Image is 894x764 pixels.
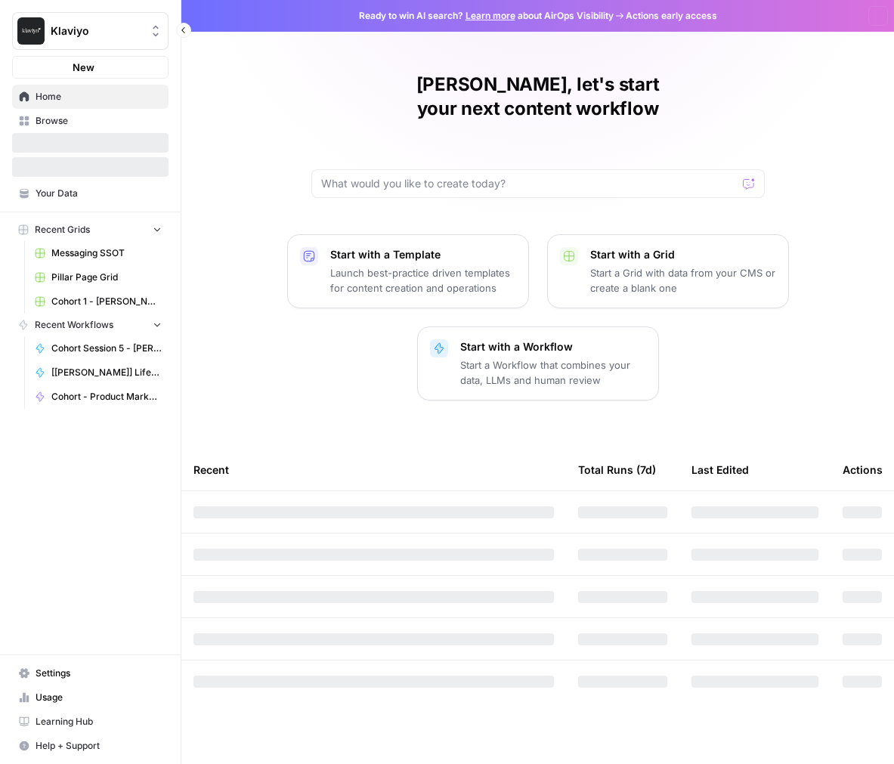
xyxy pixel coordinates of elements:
[51,271,162,284] span: Pillar Page Grid
[590,247,776,262] p: Start with a Grid
[51,366,162,379] span: [[PERSON_NAME]] Lifecycle Competitive Campaign
[36,691,162,704] span: Usage
[28,336,169,360] a: Cohort Session 5 - [PERSON_NAME] subject lines/CTAs
[28,265,169,289] a: Pillar Page Grid
[12,181,169,206] a: Your Data
[36,187,162,200] span: Your Data
[28,385,169,409] a: Cohort - Product Marketing Insights [LS]
[12,734,169,758] button: Help + Support
[12,56,169,79] button: New
[36,739,162,753] span: Help + Support
[330,247,516,262] p: Start with a Template
[12,314,169,336] button: Recent Workflows
[12,661,169,685] a: Settings
[578,449,656,490] div: Total Runs (7d)
[359,9,614,23] span: Ready to win AI search? about AirOps Visibility
[193,449,554,490] div: Recent
[35,223,90,237] span: Recent Grids
[73,60,94,75] span: New
[36,667,162,680] span: Settings
[691,449,749,490] div: Last Edited
[28,360,169,385] a: [[PERSON_NAME]] Lifecycle Competitive Campaign
[321,176,737,191] input: What would you like to create today?
[28,241,169,265] a: Messaging SSOT
[51,390,162,404] span: Cohort - Product Marketing Insights [LS]
[12,109,169,133] a: Browse
[12,85,169,109] a: Home
[12,710,169,734] a: Learning Hub
[51,246,162,260] span: Messaging SSOT
[460,339,646,354] p: Start with a Workflow
[626,9,717,23] span: Actions early access
[51,342,162,355] span: Cohort Session 5 - [PERSON_NAME] subject lines/CTAs
[287,234,529,308] button: Start with a TemplateLaunch best-practice driven templates for content creation and operations
[843,449,883,490] div: Actions
[460,357,646,388] p: Start a Workflow that combines your data, LLMs and human review
[51,23,142,39] span: Klaviyo
[311,73,765,121] h1: [PERSON_NAME], let's start your next content workflow
[36,90,162,104] span: Home
[12,685,169,710] a: Usage
[466,10,515,21] a: Learn more
[417,326,659,401] button: Start with a WorkflowStart a Workflow that combines your data, LLMs and human review
[28,289,169,314] a: Cohort 1 - [PERSON_NAME]
[36,114,162,128] span: Browse
[330,265,516,295] p: Launch best-practice driven templates for content creation and operations
[36,715,162,728] span: Learning Hub
[12,218,169,241] button: Recent Grids
[12,12,169,50] button: Workspace: Klaviyo
[590,265,776,295] p: Start a Grid with data from your CMS or create a blank one
[17,17,45,45] img: Klaviyo Logo
[547,234,789,308] button: Start with a GridStart a Grid with data from your CMS or create a blank one
[51,295,162,308] span: Cohort 1 - [PERSON_NAME]
[35,318,113,332] span: Recent Workflows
